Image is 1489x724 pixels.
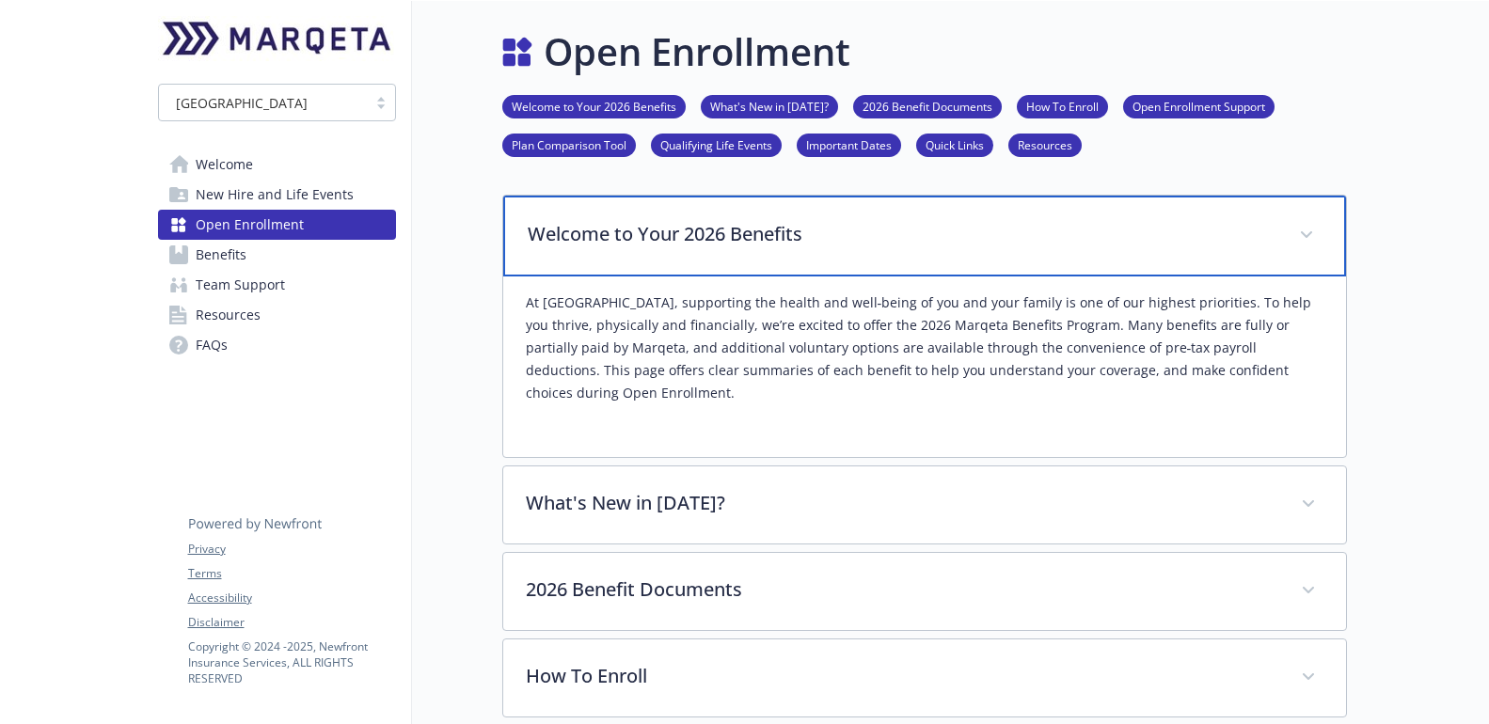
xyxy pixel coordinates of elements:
h1: Open Enrollment [544,24,850,80]
a: Plan Comparison Tool [502,135,636,153]
a: Open Enrollment [158,210,396,240]
a: What's New in [DATE]? [701,97,838,115]
p: Copyright © 2024 - 2025 , Newfront Insurance Services, ALL RIGHTS RESERVED [188,638,395,686]
a: Disclaimer [188,614,395,631]
span: Open Enrollment [196,210,304,240]
a: Resources [158,300,396,330]
a: Benefits [158,240,396,270]
span: Welcome [196,150,253,180]
a: Quick Links [916,135,993,153]
span: New Hire and Life Events [196,180,354,210]
a: Important Dates [797,135,901,153]
span: Team Support [196,270,285,300]
span: [GEOGRAPHIC_DATA] [168,93,357,113]
a: 2026 Benefit Documents [853,97,1002,115]
a: Resources [1008,135,1082,153]
a: New Hire and Life Events [158,180,396,210]
div: Welcome to Your 2026 Benefits [503,276,1346,457]
span: [GEOGRAPHIC_DATA] [176,93,308,113]
span: Benefits [196,240,246,270]
a: Accessibility [188,590,395,606]
p: What's New in [DATE]? [526,489,1278,517]
p: 2026 Benefit Documents [526,575,1278,604]
div: What's New in [DATE]? [503,466,1346,543]
a: FAQs [158,330,396,360]
span: FAQs [196,330,228,360]
div: 2026 Benefit Documents [503,553,1346,630]
a: Welcome to Your 2026 Benefits [502,97,686,115]
span: Resources [196,300,261,330]
a: Privacy [188,541,395,558]
a: Team Support [158,270,396,300]
a: Open Enrollment Support [1123,97,1275,115]
a: How To Enroll [1017,97,1108,115]
p: At [GEOGRAPHIC_DATA], supporting the health and well‑being of you and your family is one of our h... [526,291,1323,404]
p: How To Enroll [526,662,1278,690]
a: Terms [188,565,395,582]
div: Welcome to Your 2026 Benefits [503,196,1346,276]
a: Qualifying Life Events [651,135,782,153]
p: Welcome to Your 2026 Benefits [528,220,1276,248]
a: Welcome [158,150,396,180]
div: How To Enroll [503,639,1346,716]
